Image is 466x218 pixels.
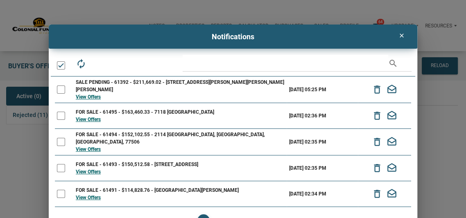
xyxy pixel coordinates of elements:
[76,79,285,93] div: SALE PENDING - 61392 - $211,669.02 - [STREET_ADDRESS][PERSON_NAME][PERSON_NAME][PERSON_NAME]
[370,108,385,123] button: delete_outline
[76,58,86,69] i: autorenew
[393,29,410,43] button: clear
[385,82,399,97] button: drafts
[387,136,397,148] i: drafts
[387,84,397,96] i: drafts
[74,55,88,70] button: autorenew
[385,108,399,123] button: drafts
[387,162,397,174] i: drafts
[372,110,382,122] i: delete_outline
[76,117,101,122] a: View Offers
[370,187,385,201] button: delete_outline
[372,84,382,96] i: delete_outline
[76,195,101,200] a: View Offers
[287,155,357,181] td: [DATE] 02:35 PM
[287,103,357,129] td: [DATE] 02:36 PM
[287,129,357,155] td: [DATE] 02:35 PM
[76,94,101,100] a: View Offers
[76,108,285,116] div: FOR SALE - 61495 - $163,460.33 - 7118 [GEOGRAPHIC_DATA]
[385,135,399,149] button: drafts
[385,187,399,201] button: drafts
[370,82,385,97] button: delete_outline
[385,161,399,175] button: drafts
[372,162,382,174] i: delete_outline
[287,76,357,103] td: [DATE] 05:25 PM
[76,187,285,194] div: FOR SALE - 61491 - $114,828.76 - [GEOGRAPHIC_DATA][PERSON_NAME]
[372,136,382,148] i: delete_outline
[55,31,411,42] h4: Notifications
[387,110,397,122] i: drafts
[387,188,397,200] i: drafts
[370,135,385,149] button: delete_outline
[76,161,285,168] div: FOR SALE - 61493 - $150,512.58 - [STREET_ADDRESS]
[76,169,101,175] a: View Offers
[370,161,385,175] button: delete_outline
[76,146,101,152] a: View Offers
[76,131,285,146] div: FOR SALE - 61494 - $152,102.55 - 2114 [GEOGRAPHIC_DATA], [GEOGRAPHIC_DATA], [GEOGRAPHIC_DATA], 77506
[388,55,398,72] i: search
[287,181,357,207] td: [DATE] 02:34 PM
[372,188,382,200] i: delete_outline
[397,32,407,39] i: clear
